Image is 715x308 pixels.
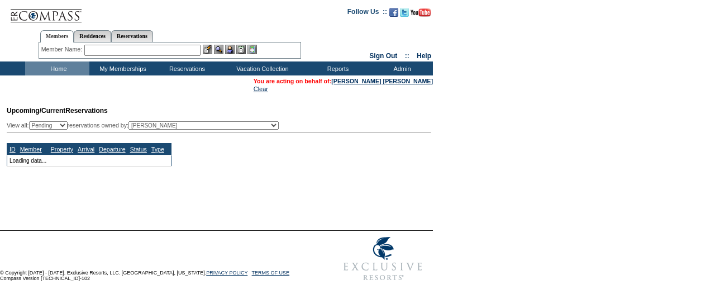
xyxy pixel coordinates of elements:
td: Admin [369,61,433,75]
span: Upcoming/Current [7,107,65,115]
a: Residences [74,30,111,42]
a: Members [40,30,74,42]
a: TERMS OF USE [252,270,290,276]
a: Type [151,146,164,153]
td: Home [25,61,89,75]
a: Subscribe to our YouTube Channel [411,11,431,18]
a: Become our fan on Facebook [389,11,398,18]
td: Reservations [154,61,218,75]
td: Reports [304,61,369,75]
td: Loading data... [7,155,171,166]
img: View [214,45,223,54]
td: Vacation Collection [218,61,304,75]
img: Become our fan on Facebook [389,8,398,17]
span: Reservations [7,107,108,115]
a: [PERSON_NAME] [PERSON_NAME] [331,78,433,84]
a: ID [9,146,16,153]
a: PRIVACY POLICY [206,270,247,276]
a: Departure [99,146,125,153]
a: Property [51,146,73,153]
a: Status [130,146,147,153]
div: View all: reservations owned by: [7,121,284,130]
a: Help [417,52,431,60]
a: Clear [254,86,268,92]
a: Member [20,146,42,153]
div: Member Name: [41,45,84,54]
a: Sign Out [369,52,397,60]
td: My Memberships [89,61,154,75]
img: Subscribe to our YouTube Channel [411,8,431,17]
img: b_calculator.gif [247,45,257,54]
img: b_edit.gif [203,45,212,54]
img: Exclusive Resorts [333,231,433,287]
a: Reservations [111,30,153,42]
img: Reservations [236,45,246,54]
span: :: [405,52,409,60]
a: Arrival [78,146,94,153]
span: You are acting on behalf of: [254,78,433,84]
img: Impersonate [225,45,235,54]
td: Follow Us :: [347,7,387,20]
a: Follow us on Twitter [400,11,409,18]
img: Follow us on Twitter [400,8,409,17]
